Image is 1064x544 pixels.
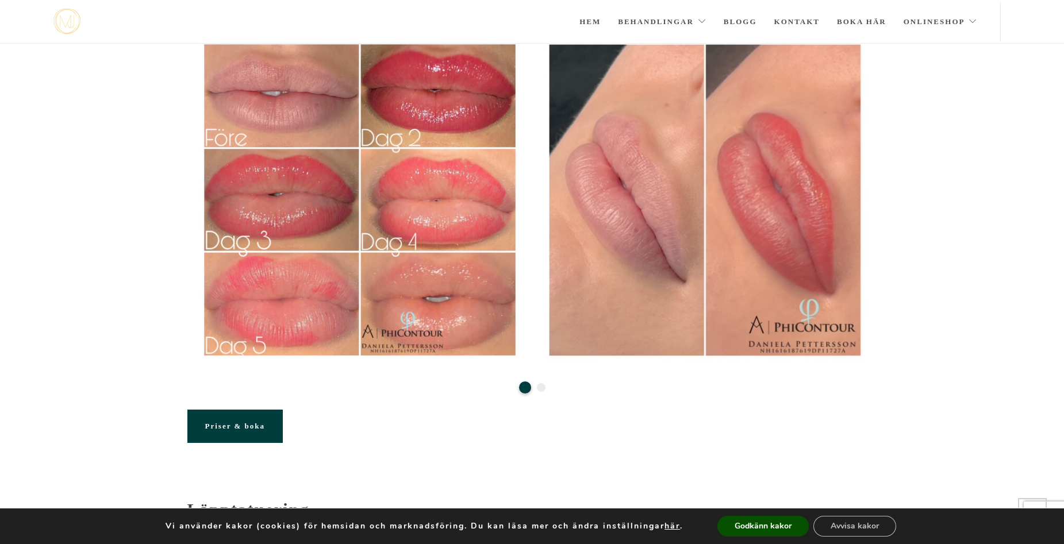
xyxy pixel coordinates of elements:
img: mjstudio [53,9,80,34]
button: 2 of 2 [537,383,546,392]
a: Onlineshop [904,2,978,42]
button: Godkänn kakor [717,516,809,537]
button: här [664,521,680,531]
a: Behandlingar [618,2,706,42]
a: Boka här [837,2,886,42]
p: Vi använder kakor (cookies) för hemsidan och marknadsföring. Du kan läsa mer och ändra inställnin... [166,521,683,531]
a: Kontakt [774,2,820,42]
button: Avvisa kakor [813,516,896,537]
span: - [187,480,194,500]
a: Priser & boka [187,410,283,443]
a: Blogg [724,2,757,42]
button: 1 of 2 [519,381,531,393]
strong: Läpptatuering [187,500,310,519]
a: mjstudio mjstudio mjstudio [53,9,80,34]
span: Priser & boka [205,422,265,430]
a: Hem [579,2,601,42]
